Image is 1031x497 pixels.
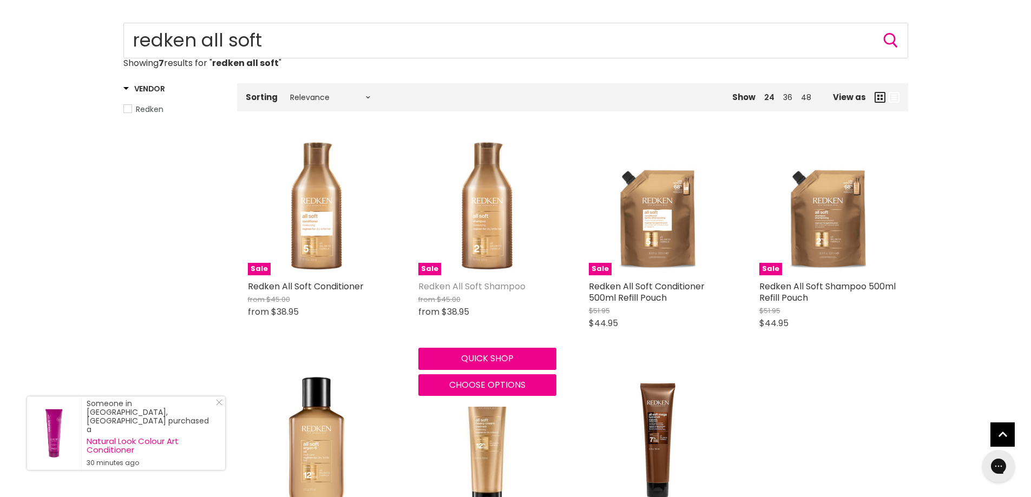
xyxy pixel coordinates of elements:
a: Redken All Soft Conditioner 500ml Refill PouchSale [589,137,727,275]
span: Show [732,91,756,103]
a: Redken All Soft Shampoo 500ml Refill PouchSale [759,137,897,275]
span: from [248,294,265,304]
strong: 7 [159,57,164,69]
a: 48 [801,92,811,103]
span: Redken [136,104,163,115]
a: Redken All Soft ConditionerSale [248,137,386,275]
span: Sale [589,263,612,275]
a: Redken All Soft Conditioner 500ml Refill Pouch [589,280,705,304]
label: Sorting [246,92,278,102]
h3: Vendor [123,83,165,94]
small: 30 minutes ago [87,459,214,467]
span: Sale [759,263,782,275]
a: Redken All Soft Shampoo 500ml Refill Pouch [759,280,896,304]
iframe: Gorgias live chat messenger [977,446,1020,486]
span: from [418,306,439,318]
a: Redken All Soft Shampoo [418,280,526,293]
span: $38.95 [271,306,299,318]
form: Product [123,23,908,58]
span: $44.95 [589,317,618,329]
img: Redken All Soft Shampoo 500ml Refill Pouch [759,137,897,275]
span: $51.95 [589,306,610,316]
div: Someone in [GEOGRAPHIC_DATA], [GEOGRAPHIC_DATA] purchased a [87,399,214,467]
strong: redken all soft [212,57,279,69]
img: Redken All Soft Conditioner 500ml Refill Pouch [589,137,727,275]
button: Quick shop [418,348,556,369]
span: from [248,306,269,318]
a: Redken [123,103,224,115]
span: $45.00 [437,294,461,304]
a: Close Notification [212,399,222,410]
img: Redken All Soft Shampoo [418,137,556,275]
span: Sale [248,263,271,275]
button: Search [882,32,899,49]
button: Choose options [418,374,556,396]
a: Visit product page [27,396,81,470]
span: $45.00 [266,294,290,304]
a: 24 [764,92,774,103]
a: 36 [783,92,792,103]
p: Showing results for " " [123,58,908,68]
input: Search [123,23,908,58]
span: $51.95 [759,306,780,316]
span: Sale [418,263,441,275]
img: Redken All Soft Conditioner [248,137,386,275]
a: Redken All Soft Conditioner [248,280,364,293]
svg: Close Icon [216,399,222,406]
a: Redken All Soft ShampooSale [418,137,556,275]
span: View as [833,92,866,102]
span: from [418,294,435,304]
span: $38.95 [442,306,469,318]
span: Choose options [449,379,526,391]
span: $44.95 [759,317,789,329]
a: Natural Look Colour Art Conditioner [87,437,214,454]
